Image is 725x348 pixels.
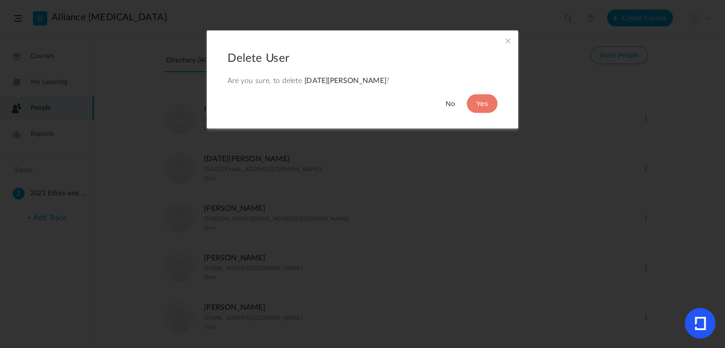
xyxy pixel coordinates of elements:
[228,51,289,65] h2: Delete User
[228,75,389,87] p: ?
[304,77,387,84] span: [DATE][PERSON_NAME]
[436,94,464,113] button: No
[228,77,302,84] span: Are you sure, to delete
[467,94,497,113] button: Yes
